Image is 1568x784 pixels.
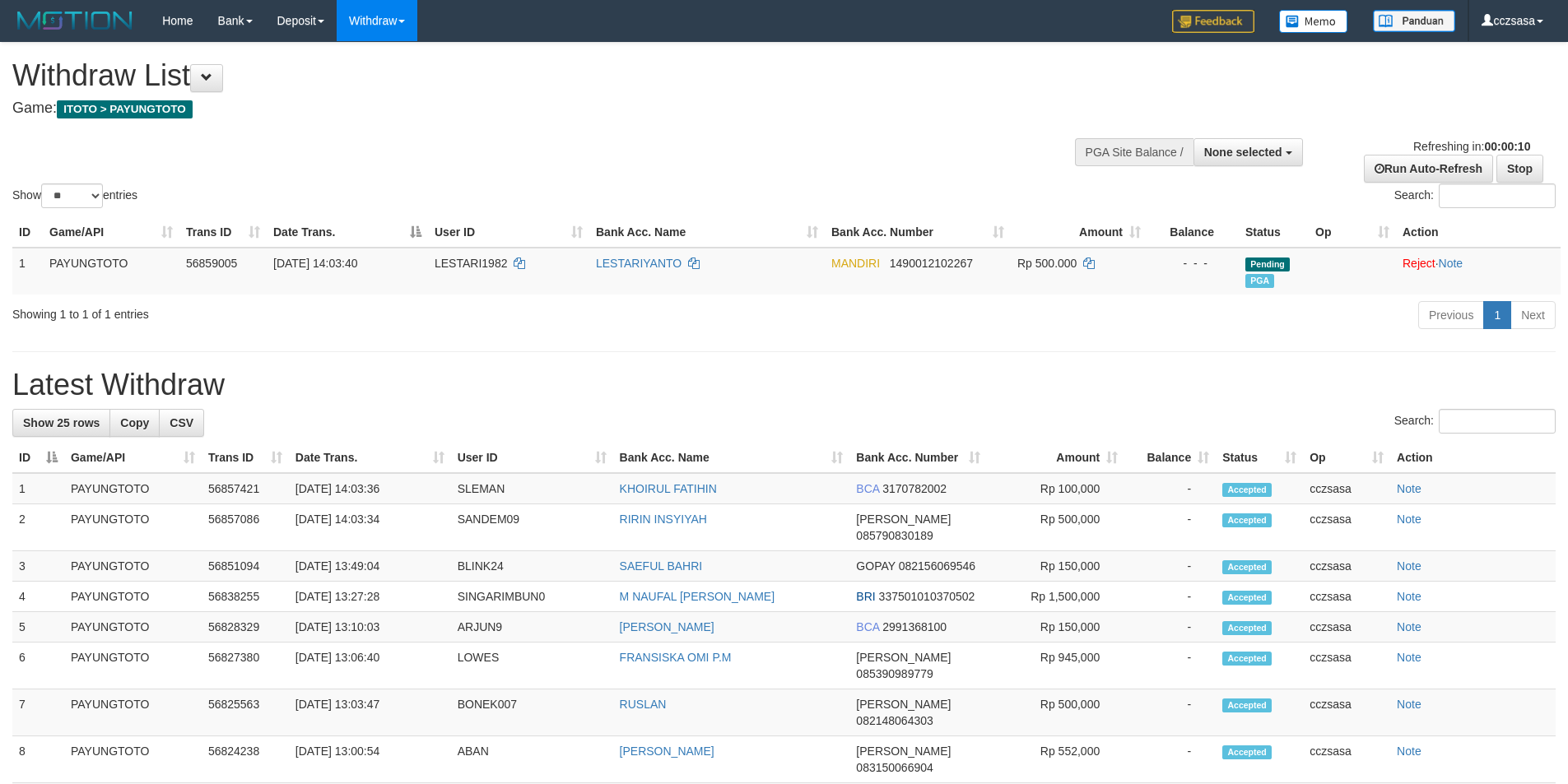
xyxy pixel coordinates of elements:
[12,299,641,322] div: Showing 1 to 1 of 1 entries
[1397,513,1421,526] a: Note
[1483,301,1511,329] a: 1
[899,559,975,573] span: Copy 082156069546 to clipboard
[856,698,951,711] span: [PERSON_NAME]
[1222,591,1272,605] span: Accepted
[1303,689,1390,736] td: cczsasa
[1439,257,1463,270] a: Note
[987,689,1124,736] td: Rp 500,000
[1147,217,1239,248] th: Balance
[1222,621,1272,635] span: Accepted
[57,100,193,118] span: ITOTO > PAYUNGTOTO
[1011,217,1147,248] th: Amount: activate to sort column ascending
[856,745,951,758] span: [PERSON_NAME]
[451,612,613,643] td: ARJUN9
[451,551,613,582] td: BLINK24
[451,473,613,504] td: SLEMAN
[64,689,202,736] td: PAYUNGTOTO
[451,582,613,612] td: SINGARIMBUN0
[273,257,357,270] span: [DATE] 14:03:40
[987,736,1124,783] td: Rp 552,000
[451,689,613,736] td: BONEK007
[289,643,451,689] td: [DATE] 13:06:40
[289,736,451,783] td: [DATE] 13:00:54
[620,590,775,603] a: M NAUFAL [PERSON_NAME]
[451,443,613,473] th: User ID: activate to sort column ascending
[1397,559,1421,573] a: Note
[879,590,975,603] span: Copy 337501010370502 to clipboard
[1124,736,1216,783] td: -
[856,620,879,633] span: BCA
[1397,620,1421,633] a: Note
[159,409,204,437] a: CSV
[12,504,64,551] td: 2
[12,369,1556,401] h1: Latest Withdraw
[289,504,451,551] td: [DATE] 14:03:34
[64,551,202,582] td: PAYUNGTOTO
[1394,409,1556,434] label: Search:
[1222,698,1272,712] span: Accepted
[12,8,137,33] img: MOTION_logo.png
[109,409,160,437] a: Copy
[987,612,1124,643] td: Rp 150,000
[12,183,137,208] label: Show entries
[120,416,149,429] span: Copy
[289,473,451,504] td: [DATE] 14:03:36
[987,504,1124,551] td: Rp 500,000
[1222,513,1272,527] span: Accepted
[186,257,237,270] span: 56859005
[1396,248,1561,295] td: ·
[1303,504,1390,551] td: cczsasa
[1245,257,1290,271] span: Pending
[1303,612,1390,643] td: cczsasa
[1124,551,1216,582] td: -
[12,582,64,612] td: 4
[202,473,289,504] td: 56857421
[289,443,451,473] th: Date Trans.: activate to sort column ascending
[202,643,289,689] td: 56827380
[856,651,951,664] span: [PERSON_NAME]
[202,612,289,643] td: 56828329
[831,257,880,270] span: MANDIRI
[1303,551,1390,582] td: cczsasa
[1373,10,1455,32] img: panduan.png
[1397,651,1421,664] a: Note
[41,183,103,208] select: Showentries
[64,582,202,612] td: PAYUNGTOTO
[202,689,289,736] td: 56825563
[202,582,289,612] td: 56838255
[1397,745,1421,758] a: Note
[856,667,933,680] span: Copy 085390989779 to clipboard
[1222,483,1272,497] span: Accepted
[1303,473,1390,504] td: cczsasa
[1397,482,1421,495] a: Note
[882,620,947,633] span: Copy 2991368100 to clipboard
[1216,443,1303,473] th: Status: activate to sort column ascending
[856,714,933,727] span: Copy 082148064303 to clipboard
[987,551,1124,582] td: Rp 150,000
[12,409,110,437] a: Show 25 rows
[856,590,875,603] span: BRI
[12,612,64,643] td: 5
[1510,301,1556,329] a: Next
[64,473,202,504] td: PAYUNGTOTO
[289,689,451,736] td: [DATE] 13:03:47
[856,482,879,495] span: BCA
[451,736,613,783] td: ABAN
[1222,560,1272,574] span: Accepted
[1390,443,1556,473] th: Action
[1222,745,1272,759] span: Accepted
[1303,643,1390,689] td: cczsasa
[620,482,717,495] a: KHOIRUL FATIHIN
[1397,590,1421,603] a: Note
[1496,155,1543,183] a: Stop
[1245,274,1274,288] span: Marked by cczsasa
[1364,155,1493,183] a: Run Auto-Refresh
[856,529,933,542] span: Copy 085790830189 to clipboard
[435,257,507,270] span: LESTARI1982
[1303,736,1390,783] td: cczsasa
[987,473,1124,504] td: Rp 100,000
[882,482,947,495] span: Copy 3170782002 to clipboard
[856,513,951,526] span: [PERSON_NAME]
[12,689,64,736] td: 7
[1303,443,1390,473] th: Op: activate to sort column ascending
